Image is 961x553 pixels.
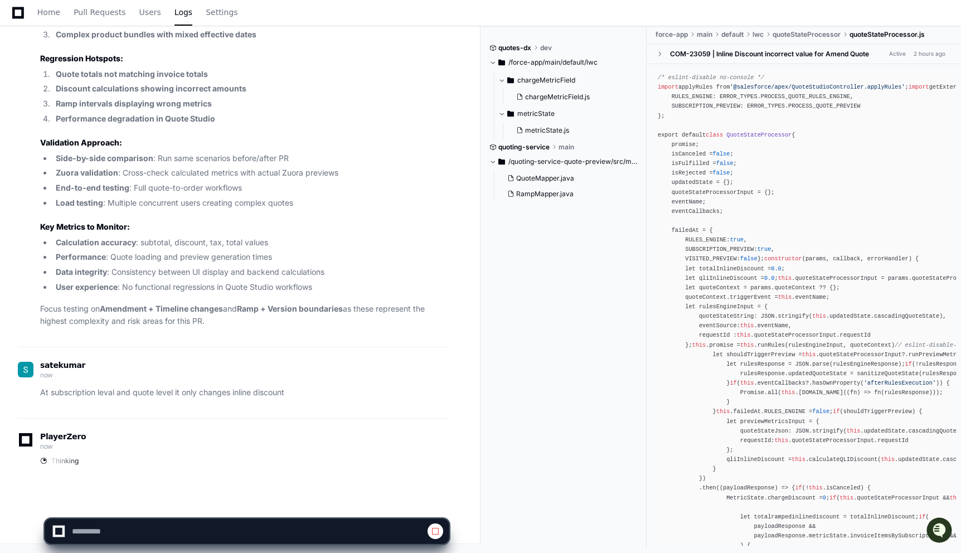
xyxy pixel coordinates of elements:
[692,341,706,348] span: this
[517,109,555,118] span: metricState
[40,371,53,379] span: now
[52,197,449,210] li: : Multiple concurrent users creating complex quotes
[540,43,552,52] span: dev
[774,437,788,444] span: this
[508,58,598,67] span: /force-app/main/default/lwc
[52,182,449,195] li: : Full quote-to-order workflows
[498,143,550,152] span: quoting-service
[886,48,909,59] span: Active
[237,304,343,313] strong: Ramp + Version boundaries
[498,56,505,69] svg: Directory
[498,105,638,123] button: metricState
[56,114,215,123] strong: Performance degradation in Quote Studio
[656,30,688,39] span: force-app
[508,157,638,166] span: /quoting-service-quote-preview/src/main/java/com/zuora/cpq/quote/preview/mapper
[56,99,212,108] strong: Ramp intervals displaying wrong metrics
[489,54,638,71] button: /force-app/main/default/lwc
[18,362,33,377] img: ACg8ocJ7Qoj13aSJBaXm7wZn6qZnGuKwJtW5PAp0HqenIdU7vv7CWg=s96-c
[56,84,246,93] strong: Discount calculations showing incorrect amounts
[782,389,795,396] span: this
[503,171,632,186] button: QuoteMapper.java
[56,252,106,261] strong: Performance
[909,84,929,90] span: import
[56,30,256,39] strong: Complex product bundles with mixed effective dates
[658,74,764,81] span: /* eslint-disable no-console */
[56,69,208,79] strong: Quote totals not matching invoice totals
[740,255,758,262] span: false
[809,484,823,491] span: this
[905,361,912,367] span: if
[740,380,754,386] span: this
[730,236,744,243] span: true
[503,186,632,202] button: RampMapper.java
[792,456,805,463] span: this
[56,183,129,192] strong: End-to-end testing
[559,143,574,152] span: main
[38,94,162,103] div: We're offline, but we'll be back soon!
[51,457,79,465] span: Thinking
[778,275,792,282] span: this
[512,89,632,105] button: chargeMetricField.js
[864,380,936,386] span: 'afterRulesExecution'
[697,30,712,39] span: main
[111,117,135,125] span: Pylon
[525,126,569,135] span: metricState.js
[730,380,736,386] span: if
[812,313,826,319] span: this
[512,123,632,138] button: metricState.js
[771,265,781,271] span: 0.0
[730,84,905,90] span: '@salesforce/apex/QuoteStudioController.applyRules'
[802,351,816,358] span: this
[740,322,754,329] span: this
[174,9,192,16] span: Logs
[517,76,575,85] span: chargeMetricField
[850,30,925,39] span: quoteStateProcessor.js
[706,132,723,138] span: class
[726,132,792,138] span: QuoteStateProcessor
[56,237,136,247] strong: Calculation accuracy
[56,153,153,163] strong: Side-by-side comparison
[516,190,574,198] span: RampMapper.java
[40,138,122,147] strong: Validation Approach:
[847,428,861,434] span: this
[737,332,751,338] span: this
[40,222,130,231] strong: Key Metrics to Monitor:
[914,50,945,58] div: 2 hours ago
[713,151,730,157] span: false
[753,30,764,39] span: lwc
[38,83,183,94] div: Start new chat
[716,408,730,415] span: this
[40,442,53,450] span: now
[11,11,33,33] img: PlayerZero
[52,167,449,180] li: : Cross-check calculated metrics with actual Zuora previews
[773,30,841,39] span: quoteStateProcessor
[52,236,449,249] li: : subtotal, discount, tax, total values
[11,83,31,103] img: 1756235613930-3d25f9e4-fa56-45dd-b3ad-e072dfbd1548
[40,54,123,63] strong: Regression Hotspots:
[52,281,449,294] li: : No functional regressions in Quote Studio workflows
[56,168,118,177] strong: Zuora validation
[52,251,449,264] li: : Quote loading and preview generation times
[670,49,869,58] div: COM-23059 | Inline Discount incorrect value for Amend Quote
[658,84,678,90] span: import
[190,86,203,100] button: Start new chat
[764,255,802,262] span: constructor
[758,246,771,253] span: true
[516,174,574,183] span: QuoteMapper.java
[525,93,590,101] span: chargeMetricField.js
[721,30,744,39] span: default
[716,160,734,167] span: false
[56,267,107,276] strong: Data integrity
[764,275,774,282] span: 0.0
[740,341,754,348] span: this
[52,152,449,165] li: : Run same scenarios before/after PR
[823,494,826,501] span: 0
[74,9,125,16] span: Pull Requests
[498,43,531,52] span: quotes-dx
[40,361,85,370] span: satekumar
[79,117,135,125] a: Powered byPylon
[56,282,118,292] strong: User experience
[206,9,237,16] span: Settings
[37,9,60,16] span: Home
[489,153,638,171] button: /quoting-service-quote-preview/src/main/java/com/zuora/cpq/quote/preview/mapper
